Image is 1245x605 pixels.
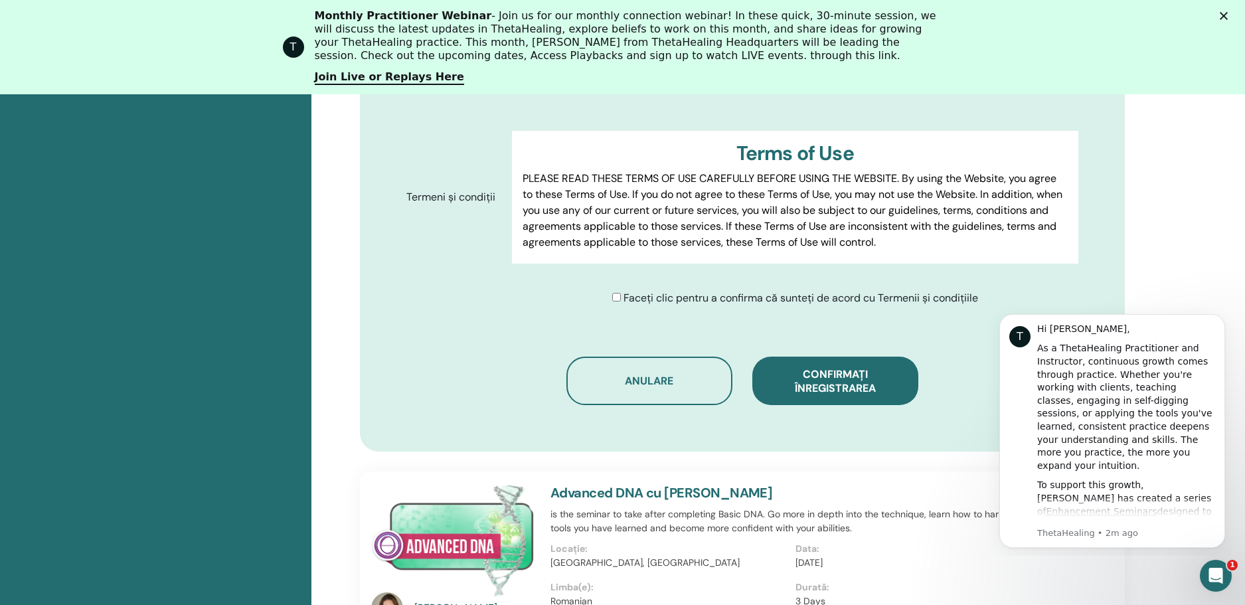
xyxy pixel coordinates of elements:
[795,367,876,395] span: Confirmați înregistrarea
[1220,12,1233,20] div: Close
[67,204,178,215] a: Enhancement Seminars
[795,542,1033,556] p: Data:
[1227,560,1238,570] span: 1
[315,9,942,62] div: - Join us for our monthly connection webinar! In these quick, 30-minute session, we will discuss ...
[752,357,918,405] button: Confirmați înregistrarea
[550,556,788,570] p: [GEOGRAPHIC_DATA], [GEOGRAPHIC_DATA]
[523,261,1068,452] p: Lor IpsumDolorsi.ame Cons adipisci elits do eiusm tem incid, utl etdol, magnaali eni adminimve qu...
[1200,560,1232,592] iframe: Intercom live chat
[315,9,492,22] b: Monthly Practitioner Webinar
[550,580,788,594] p: Limba(e):
[58,177,236,320] div: To support this growth, [PERSON_NAME] has created a series of designed to help you refine your kn...
[58,225,236,237] p: Message from ThetaHealing, sent 2m ago
[315,70,464,85] a: Join Live or Replays Here
[795,580,1033,594] p: Durată:
[550,484,773,501] a: Advanced DNA cu [PERSON_NAME]
[523,141,1068,165] h3: Terms of Use
[523,171,1068,250] p: PLEASE READ THESE TERMS OF USE CAREFULLY BEFORE USING THE WEBSITE. By using the Website, you agre...
[795,556,1033,570] p: [DATE]
[625,374,673,388] span: Anulare
[283,37,304,58] div: Profile image for ThetaHealing
[550,507,1040,535] p: is the seminar to take after completing Basic DNA. Go more in depth into the technique, learn how...
[396,185,512,210] label: Termeni și condiții
[550,542,788,556] p: Locație:
[566,357,732,405] button: Anulare
[979,302,1245,556] iframe: Intercom notifications message
[371,485,535,596] img: Advanced DNA
[623,291,978,305] span: Faceți clic pentru a confirma că sunteți de acord cu Termenii și condițiile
